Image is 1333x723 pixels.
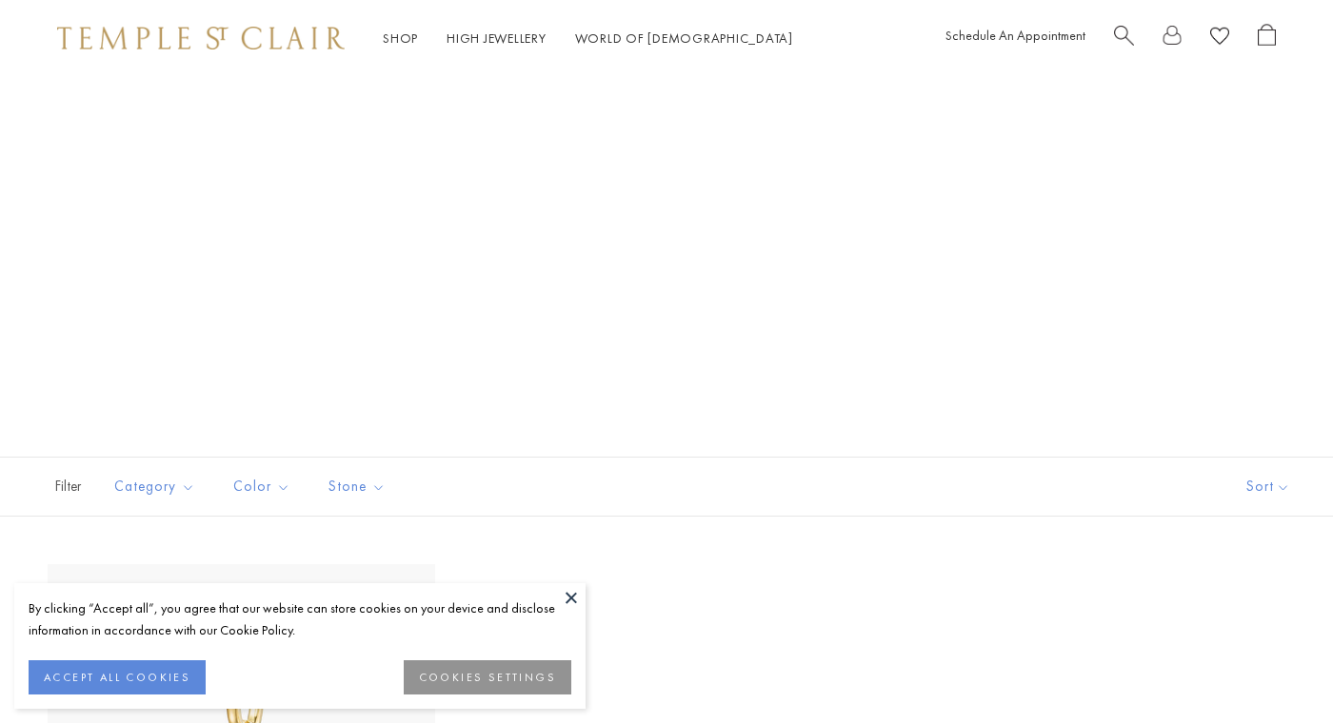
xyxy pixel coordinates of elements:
div: By clicking “Accept all”, you agree that our website can store cookies on your device and disclos... [29,597,571,641]
button: COOKIES SETTINGS [404,660,571,694]
button: ACCEPT ALL COOKIES [29,660,206,694]
button: Color [219,465,305,508]
a: Search [1114,24,1134,53]
button: Show sort by [1204,458,1333,516]
a: Schedule An Appointment [945,27,1085,44]
a: High JewelleryHigh Jewellery [447,29,547,47]
img: Temple St. Clair [57,27,345,49]
a: View Wishlist [1210,24,1229,53]
span: Color [224,475,305,498]
span: Stone [319,475,400,498]
a: World of [DEMOGRAPHIC_DATA]World of [DEMOGRAPHIC_DATA] [575,29,793,47]
button: Stone [314,465,400,508]
button: Category [100,465,209,508]
nav: Main navigation [383,27,793,50]
a: ShopShop [383,29,418,47]
span: Category [105,475,209,498]
iframe: Gorgias live chat messenger [1238,634,1314,704]
a: Open Shopping Bag [1258,24,1276,53]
